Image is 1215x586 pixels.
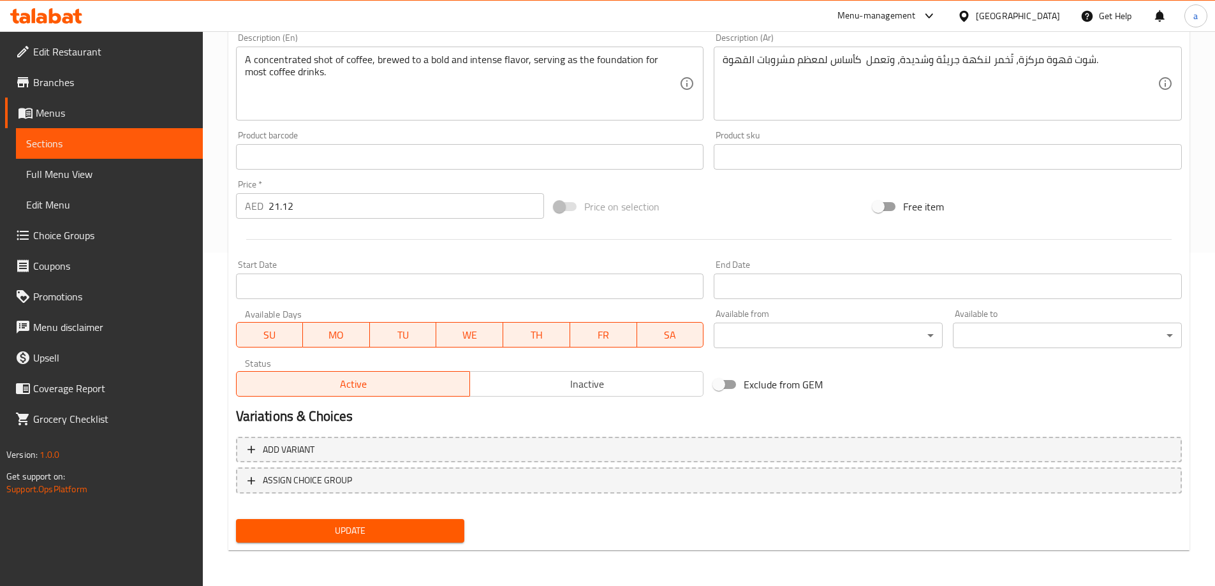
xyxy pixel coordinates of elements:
[508,326,565,344] span: TH
[263,442,314,458] span: Add variant
[246,523,455,539] span: Update
[503,322,570,348] button: TH
[5,373,203,404] a: Coverage Report
[5,251,203,281] a: Coupons
[33,75,193,90] span: Branches
[236,437,1182,463] button: Add variant
[903,199,944,214] span: Free item
[308,326,365,344] span: MO
[436,322,503,348] button: WE
[5,404,203,434] a: Grocery Checklist
[5,36,203,67] a: Edit Restaurant
[33,289,193,304] span: Promotions
[1193,9,1198,23] span: a
[575,326,632,344] span: FR
[236,322,304,348] button: SU
[953,323,1182,348] div: ​
[370,322,437,348] button: TU
[837,8,916,24] div: Menu-management
[714,144,1182,170] input: Please enter product sku
[236,519,465,543] button: Update
[36,105,193,121] span: Menus
[33,381,193,396] span: Coverage Report
[637,322,704,348] button: SA
[744,377,823,392] span: Exclude from GEM
[236,407,1182,426] h2: Variations & Choices
[5,342,203,373] a: Upsell
[236,144,704,170] input: Please enter product barcode
[584,199,659,214] span: Price on selection
[33,350,193,365] span: Upsell
[236,467,1182,494] button: ASSIGN CHOICE GROUP
[303,322,370,348] button: MO
[16,159,203,189] a: Full Menu View
[570,322,637,348] button: FR
[6,446,38,463] span: Version:
[26,136,193,151] span: Sections
[16,189,203,220] a: Edit Menu
[33,319,193,335] span: Menu disclaimer
[5,67,203,98] a: Branches
[642,326,699,344] span: SA
[33,258,193,274] span: Coupons
[242,375,465,393] span: Active
[245,198,263,214] p: AED
[714,323,943,348] div: ​
[26,197,193,212] span: Edit Menu
[5,220,203,251] a: Choice Groups
[33,228,193,243] span: Choice Groups
[723,54,1158,114] textarea: شوت قهوة مركزة، تُخمر لنكهة جريئة وشديدة، وتعمل كأساس لمعظم مشروبات القهوة.
[236,371,470,397] button: Active
[33,44,193,59] span: Edit Restaurant
[263,472,352,488] span: ASSIGN CHOICE GROUP
[40,446,59,463] span: 1.0.0
[6,468,65,485] span: Get support on:
[475,375,698,393] span: Inactive
[26,166,193,182] span: Full Menu View
[245,54,680,114] textarea: A concentrated shot of coffee, brewed to a bold and intense flavor, serving as the foundation for...
[269,193,545,219] input: Please enter price
[5,98,203,128] a: Menus
[375,326,432,344] span: TU
[33,411,193,427] span: Grocery Checklist
[976,9,1060,23] div: [GEOGRAPHIC_DATA]
[5,312,203,342] a: Menu disclaimer
[5,281,203,312] a: Promotions
[441,326,498,344] span: WE
[6,481,87,497] a: Support.OpsPlatform
[469,371,703,397] button: Inactive
[16,128,203,159] a: Sections
[242,326,298,344] span: SU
